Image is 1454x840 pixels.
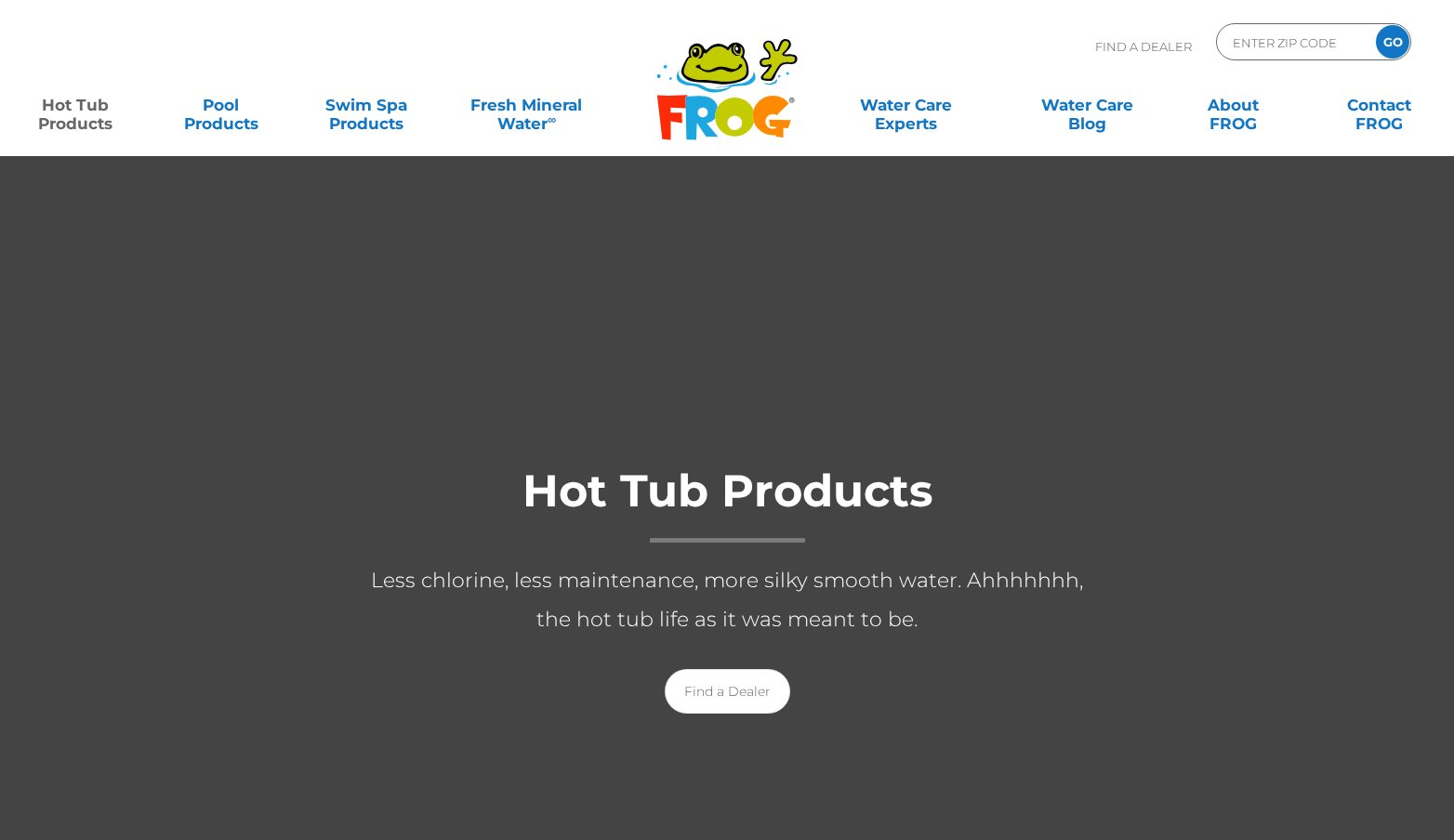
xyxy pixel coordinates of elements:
a: Find a Dealer [665,669,790,714]
h1: Hot Tub Products [355,466,1099,543]
p: Find A Dealer [1095,23,1192,70]
p: Less chlorine, less maintenance, more silky smooth water. Ahhhhhhh, the hot tub life as it was me... [355,561,1099,639]
a: ContactFROG [1322,86,1435,124]
sup: ∞ [548,112,556,126]
a: AboutFROG [1176,86,1289,124]
input: GO [1376,25,1409,59]
a: Swim SpaProducts [311,86,424,124]
a: PoolProducts [165,86,278,124]
a: Fresh MineralWater∞ [456,86,597,124]
a: Water CareExperts [814,86,998,124]
input: Zip Code Form [1231,29,1356,56]
a: Water CareBlog [1031,86,1144,124]
a: Hot TubProducts [19,86,132,124]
